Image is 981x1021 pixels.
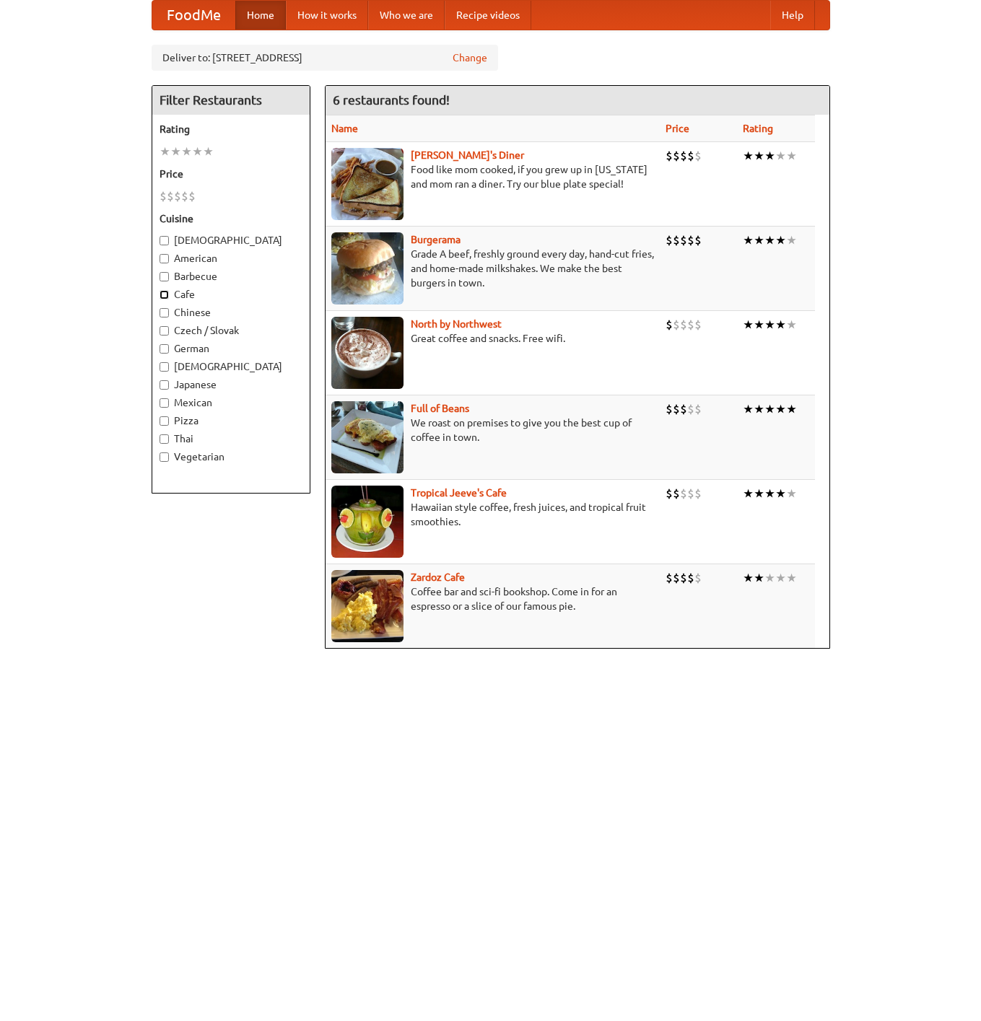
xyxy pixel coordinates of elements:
[331,570,404,642] img: zardoz.jpg
[170,144,181,159] li: ★
[160,398,169,408] input: Mexican
[775,401,786,417] li: ★
[411,403,469,414] a: Full of Beans
[687,570,694,586] li: $
[666,401,673,417] li: $
[160,377,302,392] label: Japanese
[743,317,754,333] li: ★
[743,486,754,501] li: ★
[160,359,302,374] label: [DEMOGRAPHIC_DATA]
[188,188,196,204] li: $
[160,272,169,281] input: Barbecue
[160,305,302,320] label: Chinese
[764,148,775,164] li: ★
[181,144,192,159] li: ★
[754,232,764,248] li: ★
[331,232,404,304] img: burgerama.jpg
[160,344,169,354] input: German
[411,149,524,161] b: [PERSON_NAME]'s Diner
[160,233,302,247] label: [DEMOGRAPHIC_DATA]
[680,401,687,417] li: $
[453,51,487,65] a: Change
[666,486,673,501] li: $
[694,232,702,248] li: $
[673,570,680,586] li: $
[764,486,775,501] li: ★
[235,1,286,30] a: Home
[160,211,302,226] h5: Cuisine
[673,486,680,501] li: $
[743,570,754,586] li: ★
[331,123,358,134] a: Name
[786,148,797,164] li: ★
[368,1,445,30] a: Who we are
[764,232,775,248] li: ★
[666,148,673,164] li: $
[331,317,404,389] img: north.jpg
[160,236,169,245] input: [DEMOGRAPHIC_DATA]
[673,317,680,333] li: $
[687,486,694,501] li: $
[680,148,687,164] li: $
[764,317,775,333] li: ★
[160,452,169,462] input: Vegetarian
[786,317,797,333] li: ★
[411,571,465,583] a: Zardoz Cafe
[770,1,815,30] a: Help
[694,486,702,501] li: $
[160,290,169,299] input: Cafe
[331,148,404,220] img: sallys.jpg
[160,188,167,204] li: $
[786,486,797,501] li: ★
[673,148,680,164] li: $
[764,570,775,586] li: ★
[160,122,302,136] h5: Rating
[167,188,174,204] li: $
[160,434,169,444] input: Thai
[680,232,687,248] li: $
[331,486,404,558] img: jeeves.jpg
[687,317,694,333] li: $
[160,380,169,390] input: Japanese
[160,308,169,317] input: Chinese
[331,331,654,346] p: Great coffee and snacks. Free wifi.
[673,401,680,417] li: $
[775,148,786,164] li: ★
[687,232,694,248] li: $
[764,401,775,417] li: ★
[152,45,498,71] div: Deliver to: [STREET_ADDRESS]
[754,148,764,164] li: ★
[411,234,461,245] a: Burgerama
[666,123,689,134] a: Price
[411,318,502,330] a: North by Northwest
[160,413,302,428] label: Pizza
[331,162,654,191] p: Food like mom cooked, if you grew up in [US_STATE] and mom ran a diner. Try our blue plate special!
[754,317,764,333] li: ★
[666,317,673,333] li: $
[160,416,169,426] input: Pizza
[333,93,450,107] ng-pluralize: 6 restaurants found!
[694,148,702,164] li: $
[286,1,368,30] a: How it works
[331,416,654,444] p: We roast on premises to give you the best cup of coffee in town.
[160,323,302,338] label: Czech / Slovak
[203,144,214,159] li: ★
[694,317,702,333] li: $
[152,1,235,30] a: FoodMe
[694,570,702,586] li: $
[192,144,203,159] li: ★
[411,487,507,499] a: Tropical Jeeve's Cafe
[160,326,169,336] input: Czech / Slovak
[687,401,694,417] li: $
[694,401,702,417] li: $
[743,148,754,164] li: ★
[775,486,786,501] li: ★
[160,450,302,464] label: Vegetarian
[666,570,673,586] li: $
[174,188,181,204] li: $
[181,188,188,204] li: $
[160,341,302,356] label: German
